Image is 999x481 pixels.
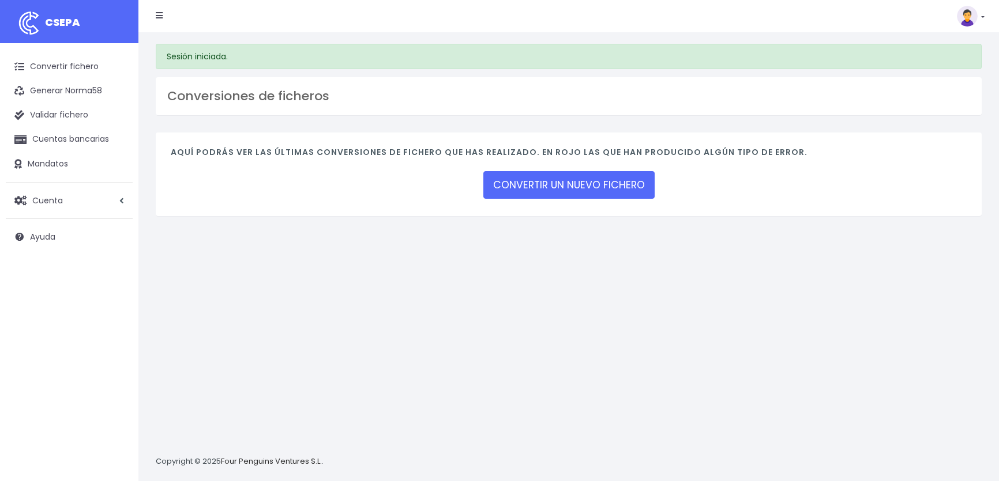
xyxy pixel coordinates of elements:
a: CONVERTIR UN NUEVO FICHERO [483,171,655,199]
h4: Aquí podrás ver las últimas conversiones de fichero que has realizado. En rojo las que han produc... [171,147,967,163]
p: Copyright © 2025 . [156,456,324,468]
a: Convertir fichero [6,55,133,79]
a: Mandatos [6,152,133,176]
span: Ayuda [30,231,55,243]
a: Generar Norma58 [6,79,133,103]
div: Sesión iniciada. [156,44,982,69]
h3: Conversiones de ficheros [167,89,970,104]
span: CSEPA [45,15,80,29]
a: Validar fichero [6,103,133,127]
a: Cuenta [6,188,133,213]
img: logo [14,9,43,37]
a: Four Penguins Ventures S.L. [221,456,322,467]
a: Ayuda [6,225,133,249]
span: Cuenta [32,194,63,206]
a: Cuentas bancarias [6,127,133,152]
img: profile [957,6,978,26]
